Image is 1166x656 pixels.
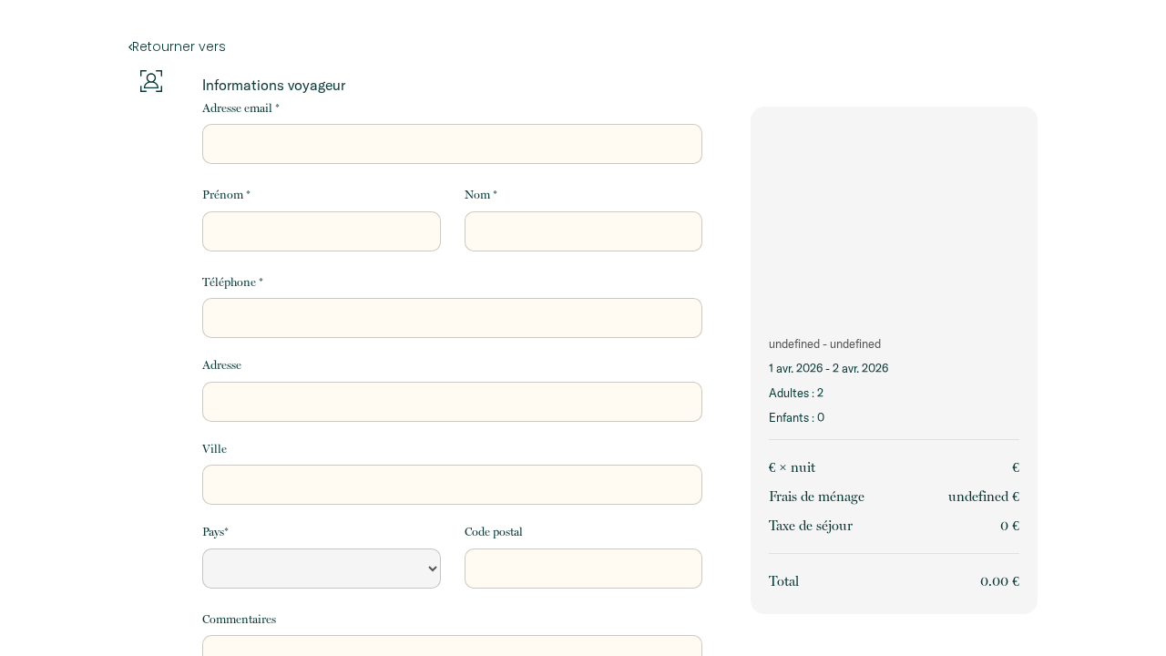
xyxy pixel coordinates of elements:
img: rental-image [751,107,1038,322]
label: Ville [202,440,227,458]
p: Frais de ménage [769,486,864,507]
p: undefined € [948,486,1019,507]
label: Téléphone * [202,273,263,292]
label: Prénom * [202,186,251,204]
p: Informations voyageur [202,76,702,94]
span: 0.00 € [980,573,1019,589]
span: Total [769,573,799,589]
img: guests-info [140,70,162,92]
a: Retourner vers [128,36,1038,56]
label: Code postal [465,523,523,541]
label: Commentaires [202,610,276,629]
p: 0 € [1000,515,1019,537]
p: € [1012,456,1019,478]
label: Pays [202,523,229,541]
label: Adresse email * [202,99,280,118]
label: Adresse [202,356,241,374]
p: Adultes : 2 [769,384,1019,402]
p: Enfants : 0 [769,409,1019,426]
p: 1 avr. 2026 - 2 avr. 2026 [769,360,1019,377]
label: Nom * [465,186,497,204]
p: Taxe de séjour [769,515,853,537]
p: undefined - undefined [769,335,1019,353]
p: € × nuit [769,456,815,478]
select: Default select example [202,548,440,589]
